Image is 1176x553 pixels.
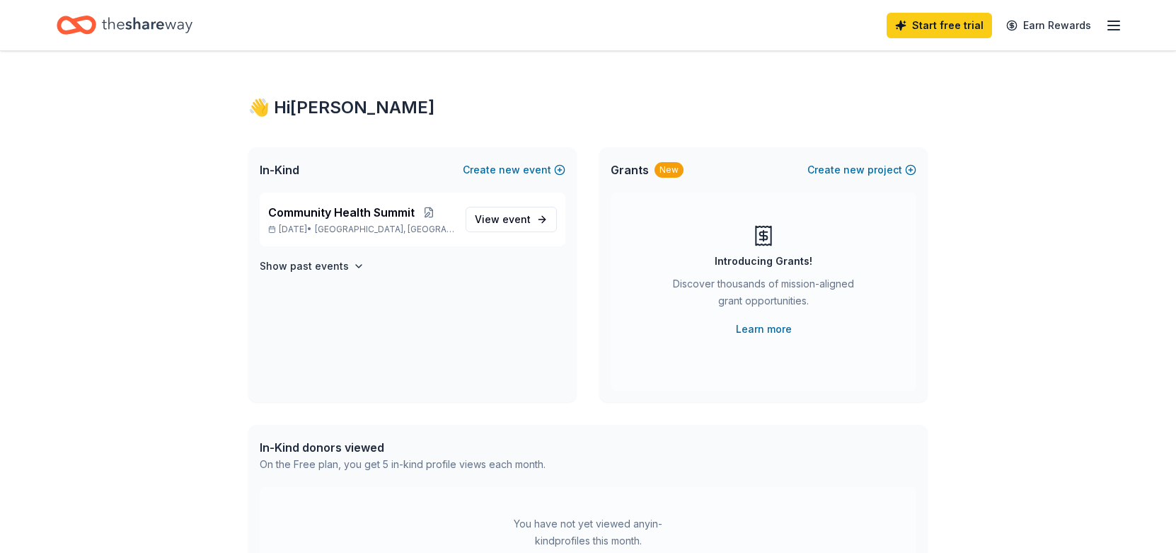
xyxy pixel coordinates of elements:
[843,161,865,178] span: new
[715,253,812,270] div: Introducing Grants!
[736,321,792,338] a: Learn more
[998,13,1100,38] a: Earn Rewards
[611,161,649,178] span: Grants
[248,96,928,119] div: 👋 Hi [PERSON_NAME]
[502,213,531,225] span: event
[463,161,565,178] button: Createnewevent
[260,258,364,275] button: Show past events
[667,275,860,315] div: Discover thousands of mission-aligned grant opportunities.
[260,456,546,473] div: On the Free plan, you get 5 in-kind profile views each month.
[315,224,454,235] span: [GEOGRAPHIC_DATA], [GEOGRAPHIC_DATA]
[57,8,192,42] a: Home
[466,207,557,232] a: View event
[268,224,454,235] p: [DATE] •
[807,161,916,178] button: Createnewproject
[475,211,531,228] span: View
[260,439,546,456] div: In-Kind donors viewed
[887,13,992,38] a: Start free trial
[260,161,299,178] span: In-Kind
[268,204,415,221] span: Community Health Summit
[499,161,520,178] span: new
[655,162,684,178] div: New
[500,515,676,549] div: You have not yet viewed any in-kind profiles this month.
[260,258,349,275] h4: Show past events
